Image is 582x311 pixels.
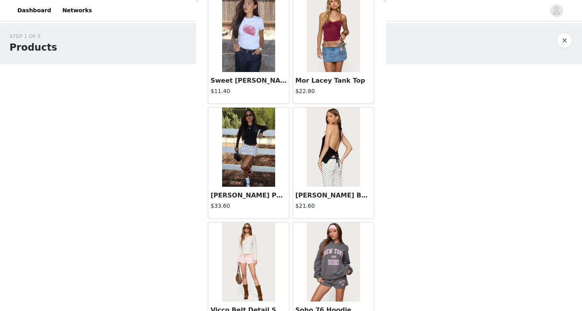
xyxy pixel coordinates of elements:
img: Noreen Polka Dot Mini Skort [222,108,275,187]
h3: [PERSON_NAME] Polka Dot Mini Skort [211,191,287,200]
h3: [PERSON_NAME] Backless Crochet Halter Top [295,191,371,200]
div: avatar [553,4,560,17]
img: Vicco Belt Detail Shorts [222,222,275,302]
img: Soho 76 Hoodie [307,222,359,302]
a: Networks [57,2,97,19]
h4: $22.80 [295,87,371,95]
a: Dashboard [13,2,56,19]
h4: $11.40 [211,87,287,95]
div: STEP 1 OF 5 [10,32,57,40]
h4: $33.60 [211,202,287,210]
h3: Sweet [PERSON_NAME] T Shirt [211,76,287,85]
h4: $21.60 [295,202,371,210]
img: Ivey Backless Crochet Halter Top [307,108,359,187]
h1: Products [10,40,57,55]
h3: Mor Lacey Tank Top [295,76,371,85]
